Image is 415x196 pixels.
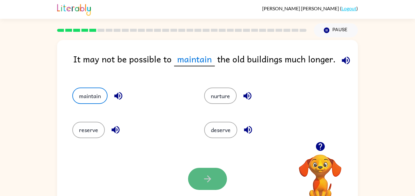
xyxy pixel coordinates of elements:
button: deserve [204,122,237,138]
div: It may not be possible to the old buildings much longer. [73,52,358,75]
div: ( ) [262,5,358,11]
span: maintain [174,52,215,66]
button: nurture [204,88,237,104]
span: [PERSON_NAME] [PERSON_NAME] [262,5,340,11]
img: Literably [57,2,91,16]
button: maintain [72,88,108,104]
button: reserve [72,122,105,138]
a: Logout [341,5,356,11]
button: Pause [314,23,358,37]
